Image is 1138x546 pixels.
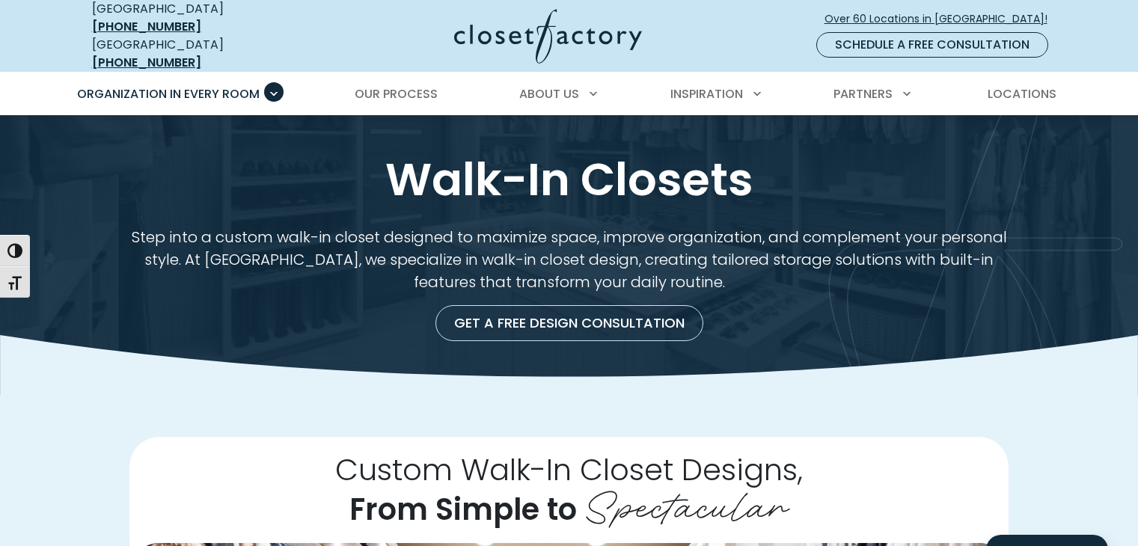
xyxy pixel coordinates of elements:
span: Our Process [355,85,438,102]
span: From Simple to [349,488,577,530]
a: [PHONE_NUMBER] [92,54,201,71]
span: Organization in Every Room [77,85,260,102]
a: [PHONE_NUMBER] [92,18,201,35]
p: Step into a custom walk-in closet designed to maximize space, improve organization, and complemen... [129,226,1009,293]
h1: Walk-In Closets [89,151,1050,208]
span: Custom Walk-In Closet Designs, [335,449,803,491]
span: Inspiration [670,85,743,102]
nav: Primary Menu [67,73,1072,115]
a: Over 60 Locations in [GEOGRAPHIC_DATA]! [824,6,1060,32]
a: Get a Free Design Consultation [435,305,703,341]
span: Partners [833,85,893,102]
div: [GEOGRAPHIC_DATA] [92,36,309,72]
span: Locations [988,85,1056,102]
img: Closet Factory Logo [454,9,642,64]
span: Spectacular [584,473,789,533]
span: Over 60 Locations in [GEOGRAPHIC_DATA]! [825,11,1059,27]
a: Schedule a Free Consultation [816,32,1048,58]
span: About Us [519,85,579,102]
